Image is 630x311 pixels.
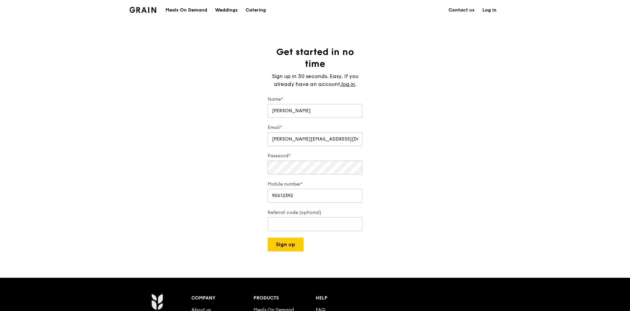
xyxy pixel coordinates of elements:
[268,46,362,70] h1: Get started in no time
[211,0,242,20] a: Weddings
[268,96,362,103] label: Name*
[268,209,362,216] label: Referral code (optional)
[478,0,500,20] a: Log in
[191,294,254,303] div: Company
[272,73,358,87] span: Sign up in 30 seconds. Easy. If you already have an account,
[355,81,356,87] span: .
[242,0,270,20] a: Catering
[445,0,478,20] a: Contact us
[268,153,362,159] label: Password*
[215,0,238,20] div: Weddings
[165,0,207,20] div: Meals On Demand
[268,181,362,188] label: Mobile number*
[130,7,156,13] img: Grain
[268,124,362,131] label: Email*
[246,0,266,20] div: Catering
[268,238,303,251] button: Sign up
[254,294,316,303] div: Products
[341,80,355,88] a: log in
[316,294,378,303] div: Help
[151,294,163,310] img: Grain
